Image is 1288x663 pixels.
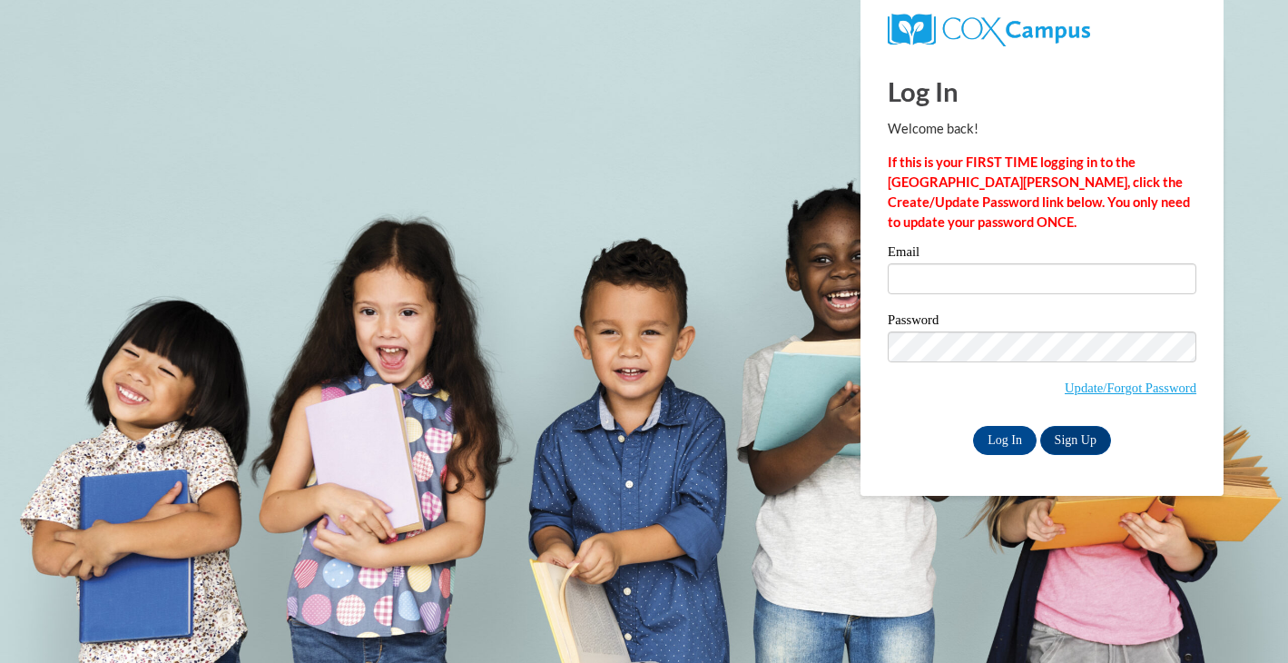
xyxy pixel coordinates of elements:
a: Sign Up [1040,426,1111,455]
h1: Log In [888,73,1196,110]
label: Password [888,313,1196,331]
img: COX Campus [888,14,1090,46]
label: Email [888,245,1196,263]
a: Update/Forgot Password [1065,381,1196,395]
a: COX Campus [888,21,1090,36]
strong: If this is your FIRST TIME logging in to the [GEOGRAPHIC_DATA][PERSON_NAME], click the Create/Upd... [888,154,1190,230]
p: Welcome back! [888,119,1196,139]
input: Log In [973,426,1037,455]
